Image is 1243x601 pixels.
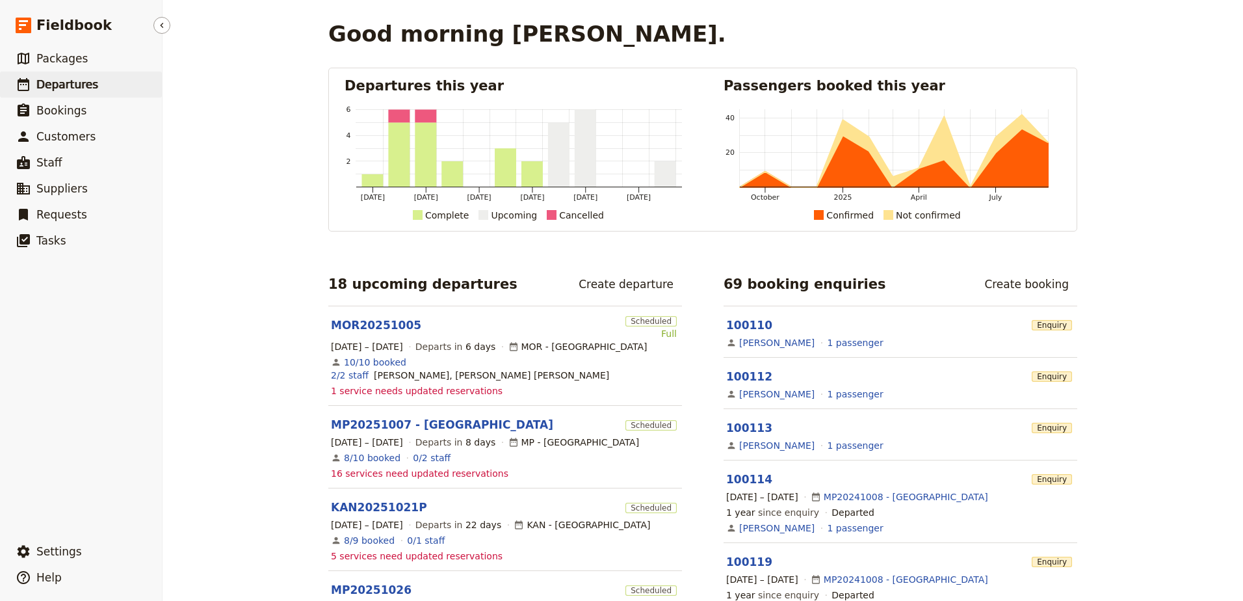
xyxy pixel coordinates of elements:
[726,507,755,518] span: 1 year
[514,518,650,531] div: KAN - [GEOGRAPHIC_DATA]
[726,370,772,383] a: 100112
[331,550,503,563] span: 5 services need updated reservations
[331,500,427,515] a: KAN20251021P
[36,52,88,65] span: Packages
[1032,423,1072,433] span: Enquiry
[331,384,503,397] span: 1 service needs updated reservations
[726,506,819,519] span: since enquiry
[751,193,779,202] tspan: October
[36,545,82,558] span: Settings
[1032,371,1072,382] span: Enquiry
[331,518,403,531] span: [DATE] – [DATE]
[36,571,62,584] span: Help
[1032,557,1072,567] span: Enquiry
[627,193,651,202] tspan: [DATE]
[36,130,96,143] span: Customers
[328,21,726,47] h1: Good morning [PERSON_NAME].
[828,336,883,349] a: View the passengers for this booking
[726,473,772,486] a: 100114
[625,327,677,340] div: Full
[726,319,772,332] a: 100110
[328,274,517,294] h2: 18 upcoming departures
[331,340,403,353] span: [DATE] – [DATE]
[520,193,544,202] tspan: [DATE]
[976,273,1077,295] a: Create booking
[344,356,406,369] a: View the bookings for this departure
[726,573,798,586] span: [DATE] – [DATE]
[361,193,385,202] tspan: [DATE]
[625,316,677,327] span: Scheduled
[415,518,501,531] span: Departs in
[911,193,927,202] tspan: April
[508,436,640,449] div: MP - [GEOGRAPHIC_DATA]
[726,590,755,600] span: 1 year
[559,207,604,223] div: Cancelled
[36,104,86,117] span: Bookings
[36,208,87,221] span: Requests
[331,417,553,433] a: MP20251007 - [GEOGRAPHIC_DATA]
[344,451,400,464] a: View the bookings for this departure
[465,520,501,530] span: 22 days
[724,274,886,294] h2: 69 booking enquiries
[347,105,351,114] tspan: 6
[331,369,369,382] a: 2/2 staff
[508,340,648,353] div: MOR - [GEOGRAPHIC_DATA]
[465,341,495,352] span: 6 days
[739,522,815,535] a: [PERSON_NAME]
[724,76,1061,96] h2: Passengers booked this year
[36,78,98,91] span: Departures
[896,207,961,223] div: Not confirmed
[414,193,438,202] tspan: [DATE]
[570,273,682,295] a: Create departure
[726,421,772,434] a: 100113
[465,437,495,447] span: 8 days
[491,207,537,223] div: Upcoming
[739,439,815,452] a: [PERSON_NAME]
[1032,474,1072,485] span: Enquiry
[625,585,677,596] span: Scheduled
[739,388,815,401] a: [PERSON_NAME]
[726,555,772,568] a: 100119
[726,148,735,157] tspan: 20
[828,522,883,535] a: View the passengers for this booking
[824,573,988,586] a: MP20241008 - [GEOGRAPHIC_DATA]
[36,234,66,247] span: Tasks
[826,207,874,223] div: Confirmed
[36,156,62,169] span: Staff
[344,534,395,547] a: View the bookings for this departure
[989,193,1002,202] tspan: July
[374,369,609,382] span: Heather McNeice, Frith Hudson Graham
[413,451,451,464] a: 0/2 staff
[345,76,682,96] h2: Departures this year
[415,436,495,449] span: Departs in
[407,534,445,547] a: 0/1 staff
[726,114,735,122] tspan: 40
[347,131,351,140] tspan: 4
[726,490,798,503] span: [DATE] – [DATE]
[467,193,491,202] tspan: [DATE]
[824,490,988,503] a: MP20241008 - [GEOGRAPHIC_DATA]
[331,467,508,480] span: 16 services need updated reservations
[153,17,170,34] button: Hide menu
[831,506,874,519] div: Departed
[573,193,597,202] tspan: [DATE]
[425,207,469,223] div: Complete
[833,193,852,202] tspan: 2025
[36,16,112,35] span: Fieldbook
[828,388,883,401] a: View the passengers for this booking
[625,420,677,431] span: Scheduled
[331,436,403,449] span: [DATE] – [DATE]
[331,582,412,598] a: MP20251026
[625,503,677,513] span: Scheduled
[331,317,421,333] a: MOR20251005
[415,340,495,353] span: Departs in
[828,439,883,452] a: View the passengers for this booking
[739,336,815,349] a: [PERSON_NAME]
[347,157,351,166] tspan: 2
[36,182,88,195] span: Suppliers
[1032,320,1072,330] span: Enquiry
